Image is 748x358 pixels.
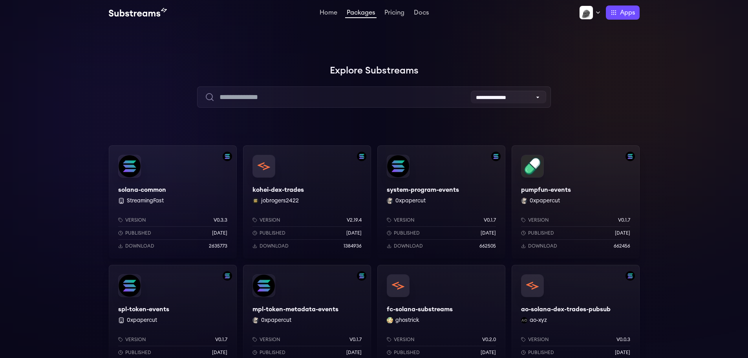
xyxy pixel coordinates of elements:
[616,336,630,343] p: v0.0.3
[357,152,366,161] img: Filter by solana network
[125,243,154,249] p: Download
[346,349,362,356] p: [DATE]
[618,217,630,223] p: v0.1.7
[109,8,167,17] img: Substream's logo
[127,197,164,205] button: StreamingFast
[214,217,227,223] p: v0.3.3
[344,243,362,249] p: 1384936
[260,349,285,356] p: Published
[383,9,406,17] a: Pricing
[318,9,339,17] a: Home
[528,243,557,249] p: Download
[125,349,151,356] p: Published
[412,9,430,17] a: Docs
[481,230,496,236] p: [DATE]
[345,9,377,18] a: Packages
[349,336,362,343] p: v0.1.7
[347,217,362,223] p: v2.19.4
[481,349,496,356] p: [DATE]
[377,145,505,259] a: Filter by solana networksystem-program-eventssystem-program-events0xpapercut 0xpapercutVersionv0....
[395,197,426,205] button: 0xpapercut
[223,271,232,281] img: Filter by solana network
[528,336,549,343] p: Version
[209,243,227,249] p: 2635773
[212,349,227,356] p: [DATE]
[125,217,146,223] p: Version
[615,230,630,236] p: [DATE]
[579,6,593,20] img: Profile
[125,230,151,236] p: Published
[482,336,496,343] p: v0.2.0
[261,316,291,324] button: 0xpapercut
[125,336,146,343] p: Version
[395,316,419,324] button: ghostrick
[260,336,280,343] p: Version
[357,271,366,281] img: Filter by solana network
[223,152,232,161] img: Filter by solana network
[479,243,496,249] p: 662505
[346,230,362,236] p: [DATE]
[260,230,285,236] p: Published
[394,336,415,343] p: Version
[243,145,371,259] a: Filter by solana networkkohei-dex-tradeskohei-dex-tradesjobrogers2422 jobrogers2422Versionv2.19.4...
[394,217,415,223] p: Version
[528,217,549,223] p: Version
[212,230,227,236] p: [DATE]
[615,349,630,356] p: [DATE]
[109,63,640,79] h1: Explore Substreams
[512,145,640,259] a: Filter by solana networkpumpfun-eventspumpfun-events0xpapercut 0xpapercutVersionv0.1.7Published[D...
[625,152,635,161] img: Filter by solana network
[109,145,237,259] a: Filter by solana networksolana-commonsolana-common StreamingFastVersionv0.3.3Published[DATE]Downl...
[530,197,560,205] button: 0xpapercut
[625,271,635,281] img: Filter by solana network
[528,230,554,236] p: Published
[394,349,420,356] p: Published
[530,316,547,324] button: ao-xyz
[261,197,299,205] button: jobrogers2422
[491,152,501,161] img: Filter by solana network
[260,217,280,223] p: Version
[127,316,157,324] button: 0xpapercut
[528,349,554,356] p: Published
[215,336,227,343] p: v0.1.7
[394,243,423,249] p: Download
[394,230,420,236] p: Published
[484,217,496,223] p: v0.1.7
[260,243,289,249] p: Download
[620,8,635,17] span: Apps
[614,243,630,249] p: 662456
